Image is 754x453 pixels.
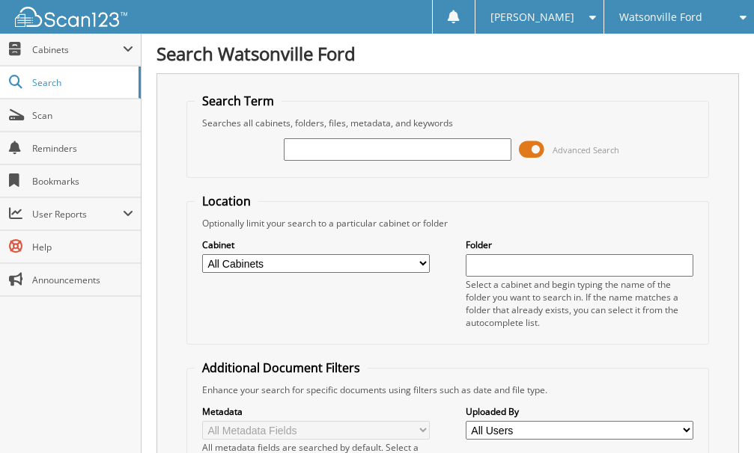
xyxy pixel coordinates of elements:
label: Uploaded By [466,405,693,418]
span: Advanced Search [553,144,619,155]
legend: Location [195,193,258,209]
span: Announcements [32,274,133,286]
div: Select a cabinet and begin typing the name of the folder you want to search in. If the name match... [466,278,693,329]
label: Folder [466,238,693,251]
span: Cabinets [32,43,123,56]
span: Scan [32,109,133,122]
legend: Additional Document Filters [195,360,368,376]
span: Reminders [32,142,133,155]
div: Searches all cabinets, folders, files, metadata, and keywords [195,117,701,129]
h1: Search Watsonville Ford [156,41,739,66]
span: Search [32,76,131,89]
span: Watsonville Ford [619,13,702,22]
span: Help [32,241,133,253]
img: scan123-logo-white.svg [15,7,127,27]
label: Cabinet [202,238,430,251]
span: Bookmarks [32,175,133,188]
span: User Reports [32,208,123,221]
div: Enhance your search for specific documents using filters such as date and file type. [195,383,701,396]
label: Metadata [202,405,430,418]
legend: Search Term [195,93,282,109]
div: Optionally limit your search to a particular cabinet or folder [195,217,701,229]
span: [PERSON_NAME] [490,13,574,22]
